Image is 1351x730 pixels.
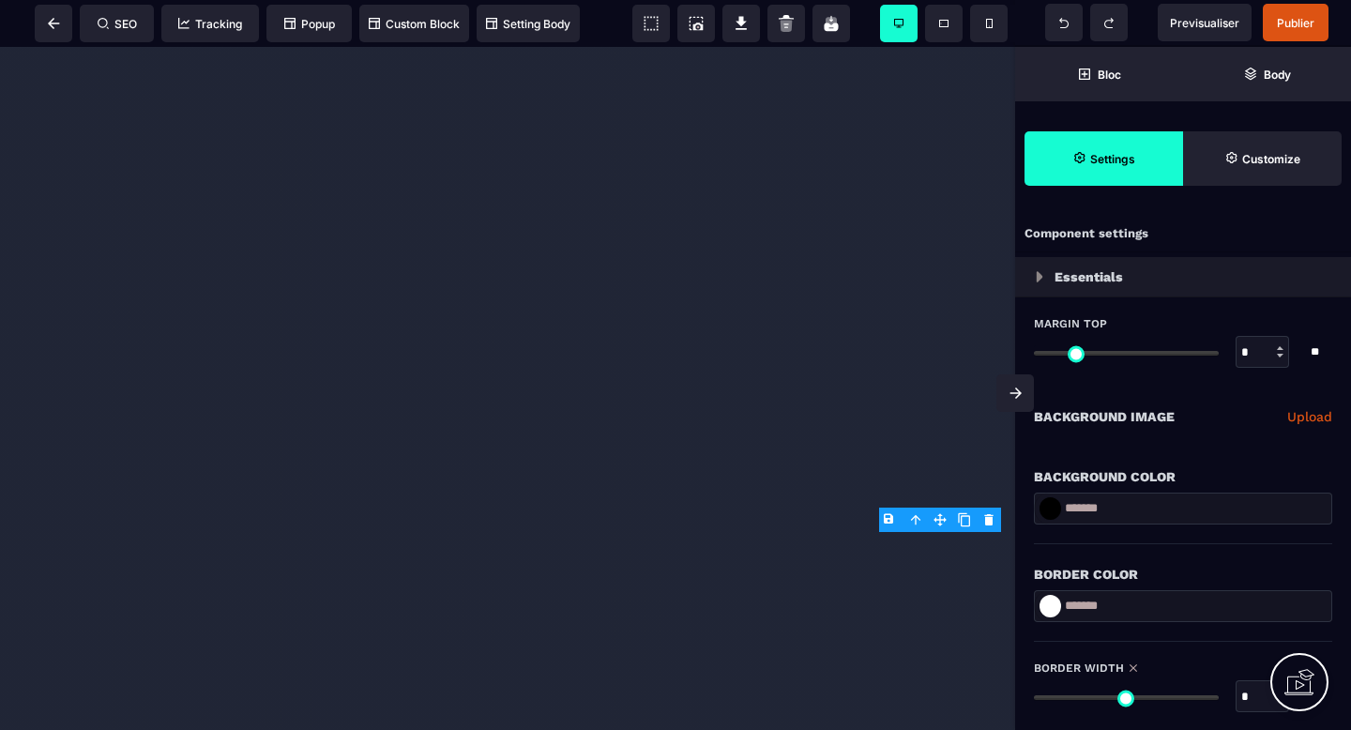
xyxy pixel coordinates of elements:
span: Open Blocks [1015,47,1183,101]
span: Screenshot [677,5,715,42]
div: Background Color [1034,465,1332,488]
strong: Bloc [1098,68,1121,82]
div: Border Color [1034,563,1332,586]
p: Background Image [1034,405,1175,428]
span: Preview [1158,4,1252,41]
span: Settings [1025,131,1183,186]
strong: Customize [1242,152,1300,166]
strong: Settings [1090,152,1135,166]
span: Open Style Manager [1183,131,1342,186]
span: SEO [98,17,137,31]
span: Margin Top [1034,316,1107,331]
span: View components [632,5,670,42]
span: Tracking [178,17,242,31]
span: Publier [1277,16,1314,30]
span: Border Width [1034,661,1124,676]
span: Open Layer Manager [1183,47,1351,101]
strong: Body [1264,68,1291,82]
div: Component settings [1015,216,1351,252]
span: Custom Block [369,17,460,31]
span: Setting Body [486,17,570,31]
img: loading [1036,271,1043,282]
span: Previsualiser [1170,16,1239,30]
span: Popup [284,17,335,31]
p: Essentials [1055,266,1123,288]
a: Upload [1287,405,1332,428]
